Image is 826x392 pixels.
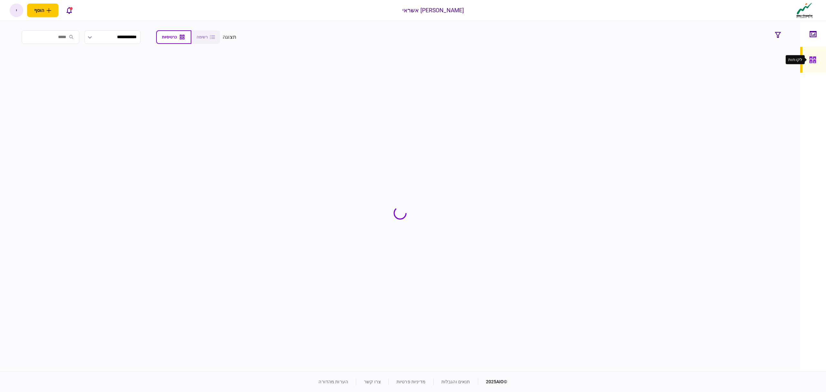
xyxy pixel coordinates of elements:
[318,379,348,384] a: הערות מהדורה
[364,379,381,384] a: צרו קשר
[191,30,220,44] button: רשימה
[397,379,426,384] a: מדיניות פרטיות
[27,4,58,17] button: פתח תפריט להוספת לקוח
[402,6,464,15] div: [PERSON_NAME] אשראי
[788,57,802,63] div: לקוחות
[162,35,177,39] span: כרטיסיות
[223,33,237,41] div: תצוגה
[478,378,508,385] div: © 2025 AIO
[196,35,208,39] span: רשימה
[441,379,470,384] a: תנאים והגבלות
[10,4,23,17] button: י
[156,30,191,44] button: כרטיסיות
[795,2,814,18] img: client company logo
[62,4,76,17] button: פתח רשימת התראות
